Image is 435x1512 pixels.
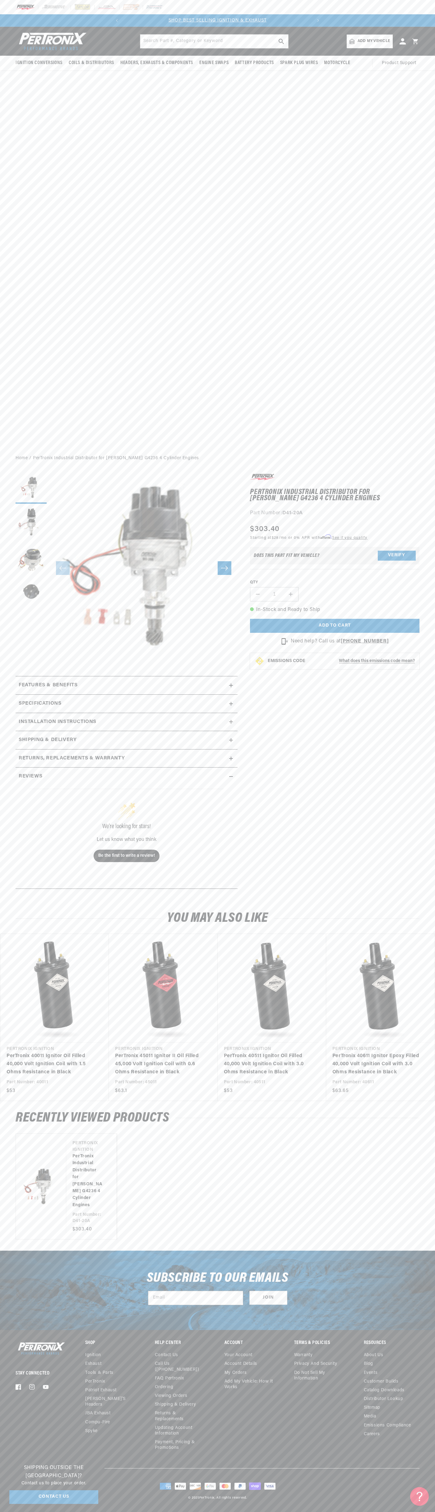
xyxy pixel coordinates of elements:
a: [PHONE_NUMBER] [341,639,389,644]
h3: Shipping Outside the [GEOGRAPHIC_DATA]? [9,1464,98,1480]
button: Load image 3 in gallery view [16,541,47,572]
p: Stay Connected [16,1370,65,1377]
h2: Specifications [19,700,61,708]
a: PerTronix 40611 Ignitor Epoxy Filled 40,000 Volt Ignition Coil with 3.0 Ohms Resistance in Black [332,1052,422,1076]
p: Contact us to place your order. [9,1480,98,1487]
span: $28 [272,536,279,540]
img: Emissions code [255,656,265,666]
a: Media [364,1412,376,1421]
div: We’re looking for stars! [30,824,224,830]
img: Pertronix [16,1341,65,1356]
button: Slide right [218,561,231,575]
a: About Us [364,1352,383,1360]
span: Coils & Distributors [69,60,114,66]
button: EMISSIONS CODEWhat does this emissions code mean? [268,658,415,664]
a: Contact Us [9,1490,98,1504]
div: Let us know what you think [30,837,224,842]
a: Account details [224,1360,257,1368]
summary: Ignition Conversions [16,56,66,70]
p: In-Stock and Ready to Ship [250,606,419,614]
p: Need help? Call us at [291,637,389,646]
summary: Installation instructions [16,713,238,731]
a: Catalog Downloads [364,1386,405,1395]
a: JBA Exhaust [85,1409,111,1418]
summary: Features & Benefits [16,676,238,694]
div: customer reviews [19,786,234,884]
a: SHOP BEST SELLING IGNITION & EXHAUST [169,18,267,23]
a: [PERSON_NAME]'s Headers [85,1395,136,1409]
span: Motorcycle [324,60,350,66]
h2: Installation instructions [19,718,96,726]
a: Spyke [85,1427,98,1435]
span: Headers, Exhausts & Components [120,60,193,66]
button: Add to cart [250,619,419,633]
span: Add my vehicle [358,38,390,44]
summary: Spark Plug Wires [277,56,321,70]
a: PerTronix Industrial Distributor for [PERSON_NAME] G4236 4 Cylinder Engines [33,455,199,462]
a: PerTronix [85,1377,105,1386]
a: PerTronix 45011 Ignitor II Oil Filled 45,000 Volt Ignition Coil with 0.6 Ohms Resistance in Black [115,1052,205,1076]
a: Contact us [155,1352,178,1360]
strong: What does this emissions code mean? [339,659,415,663]
strong: EMISSIONS CODE [268,659,305,663]
button: Translation missing: en.sections.announcements.previous_announcement [111,14,123,27]
ul: Slider [16,1133,419,1239]
a: Viewing Orders [155,1392,187,1400]
a: Compu-Fire [85,1418,110,1427]
nav: breadcrumbs [16,455,419,462]
a: Tools & Parts [85,1369,113,1377]
button: Be the first to write a review! [94,850,160,862]
a: Emissions compliance [364,1421,411,1430]
a: Patriot Exhaust [85,1386,117,1395]
button: Verify [378,551,416,561]
button: Subscribe [249,1291,287,1305]
a: Shipping & Delivery [155,1400,196,1409]
a: Customer Builds [364,1377,399,1386]
input: Search Part #, Category or Keyword [140,35,288,48]
h2: Features & Benefits [19,681,77,689]
a: Do not sell my information [294,1369,350,1383]
h2: Returns, Replacements & Warranty [19,754,125,763]
a: Warranty [294,1352,313,1360]
div: 1 of 2 [123,17,312,24]
summary: Engine Swaps [196,56,232,70]
button: Translation missing: en.sections.announcements.next_announcement [312,14,324,27]
img: Pertronix [16,30,87,52]
summary: Product Support [382,56,419,71]
span: Product Support [382,60,416,67]
h1: PerTronix Industrial Distributor for [PERSON_NAME] G4236 4 Cylinder Engines [250,489,419,502]
summary: Headers, Exhausts & Components [117,56,196,70]
h2: You may also like [16,912,419,924]
div: Part Number: [250,509,419,517]
small: © 2025 . [188,1496,215,1500]
a: Your account [224,1352,252,1360]
button: search button [275,35,288,48]
summary: Reviews [16,768,238,786]
input: Email [148,1291,243,1305]
a: Careers [364,1430,380,1439]
a: Returns & Replacements [155,1409,206,1423]
a: Ignition [85,1352,101,1360]
span: Affirm [320,534,331,539]
a: Add My Vehicle: How It Works [224,1377,280,1392]
summary: Battery Products [232,56,277,70]
summary: Motorcycle [321,56,353,70]
button: Load image 1 in gallery view [16,473,47,504]
summary: Coils & Distributors [66,56,117,70]
h2: Shipping & Delivery [19,736,76,744]
span: Battery Products [235,60,274,66]
a: Sitemap [364,1403,380,1412]
label: QTY [250,580,419,585]
summary: Shipping & Delivery [16,731,238,749]
media-gallery: Gallery Viewer [16,473,238,664]
a: Home [16,455,28,462]
button: Load image 2 in gallery view [16,507,47,538]
a: PerTronix 40011 Ignitor Oil Filled 40,000 Volt Ignition Coil with 1.5 Ohms Resistance in Black [7,1052,96,1076]
a: Privacy and Security [294,1360,337,1368]
span: Spark Plug Wires [280,60,318,66]
a: Blog [364,1360,373,1368]
a: Add my vehicle [347,35,393,48]
a: See if you qualify - Learn more about Affirm Financing (opens in modal) [332,536,367,540]
a: Payment, Pricing & Promotions [155,1438,211,1452]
